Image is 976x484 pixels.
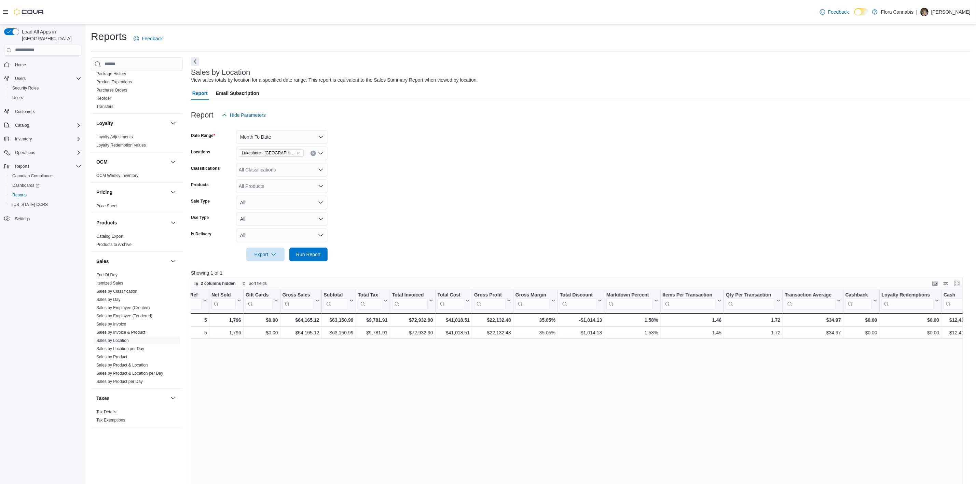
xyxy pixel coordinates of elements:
[358,292,387,309] button: Total Tax
[191,149,210,155] label: Locations
[96,204,118,208] a: Price Sheet
[282,292,314,298] div: Gross Sales
[169,329,207,337] div: 5
[15,62,26,68] span: Home
[15,76,26,81] span: Users
[96,338,129,343] a: Sales by Location
[96,322,126,327] a: Sales by Invoice
[230,112,266,119] span: Hide Parameters
[516,316,555,324] div: 35.05%
[96,297,121,302] a: Sales by Day
[392,292,427,309] div: Total Invoiced
[318,167,324,172] button: Open list of options
[474,292,511,309] button: Gross Profit
[96,362,148,368] span: Sales by Product & Location
[953,279,961,288] button: Enter fullscreen
[96,120,113,127] h3: Loyalty
[191,68,250,77] h3: Sales by Location
[96,71,126,76] a: Package History
[96,273,118,277] a: End Of Day
[216,86,259,100] span: Email Subscription
[96,346,144,351] span: Sales by Location per Day
[191,57,199,66] button: Next
[96,313,152,319] span: Sales by Employee (Tendered)
[12,149,38,157] button: Operations
[726,329,780,337] div: 1.72
[1,213,84,223] button: Settings
[726,292,780,309] button: Qty Per Transaction
[169,188,177,196] button: Pricing
[10,181,81,190] span: Dashboards
[239,279,270,288] button: Sort fields
[845,292,871,298] div: Cashback
[516,292,550,298] div: Gross Margin
[96,242,132,247] a: Products to Archive
[516,292,550,309] div: Gross Margin
[7,93,84,102] button: Users
[606,292,658,309] button: Markdown Percent
[10,84,81,92] span: Security Roles
[931,8,971,16] p: [PERSON_NAME]
[324,329,353,337] div: $63,150.99
[15,164,29,169] span: Reports
[96,258,168,265] button: Sales
[7,181,84,190] a: Dashboards
[7,200,84,209] button: [US_STATE] CCRS
[311,151,316,156] button: Clear input
[191,269,971,276] p: Showing 1 of 1
[474,292,506,309] div: Gross Profit
[19,28,81,42] span: Load All Apps in [GEOGRAPHIC_DATA]
[474,329,511,337] div: $22,132.48
[606,292,652,309] div: Markdown Percent
[96,395,168,402] button: Taxes
[12,107,81,116] span: Customers
[944,316,973,324] div: $12,417.19
[211,316,241,324] div: 1,796
[12,74,28,83] button: Users
[10,200,51,209] a: [US_STATE] CCRS
[10,181,42,190] a: Dashboards
[96,272,118,278] span: End Of Day
[7,190,84,200] button: Reports
[882,329,939,337] div: $0.00
[663,292,722,309] button: Items Per Transaction
[96,289,137,294] a: Sales by Classification
[12,85,39,91] span: Security Roles
[96,173,138,178] a: OCM Weekly Inventory
[560,292,602,309] button: Total Discount
[785,316,841,324] div: $34.97
[96,203,118,209] span: Price Sheet
[437,292,469,309] button: Total Cost
[15,136,32,142] span: Inventory
[219,108,269,122] button: Hide Parameters
[437,329,469,337] div: $41,018.51
[96,80,132,84] a: Product Expirations
[392,316,433,324] div: $72,932.90
[96,134,133,140] span: Loyalty Adjustments
[169,292,201,298] div: Invoices Ref
[358,329,387,337] div: $9,781.91
[91,232,183,251] div: Products
[96,410,116,414] a: Tax Details
[91,202,183,213] div: Pricing
[96,281,123,286] a: Itemized Sales
[663,292,716,298] div: Items Per Transaction
[236,130,328,144] button: Month To Date
[96,87,127,93] span: Purchase Orders
[817,5,852,19] a: Feedback
[785,292,841,309] button: Transaction Average
[96,189,168,196] button: Pricing
[191,198,210,204] label: Sale Type
[12,121,32,129] button: Catalog
[246,248,285,261] button: Export
[358,292,382,309] div: Total Tax
[663,316,722,324] div: 1.46
[845,292,877,309] button: Cashback
[606,316,658,324] div: 1.58%
[96,79,132,85] span: Product Expirations
[437,292,464,298] div: Total Cost
[96,371,163,376] span: Sales by Product & Location per Day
